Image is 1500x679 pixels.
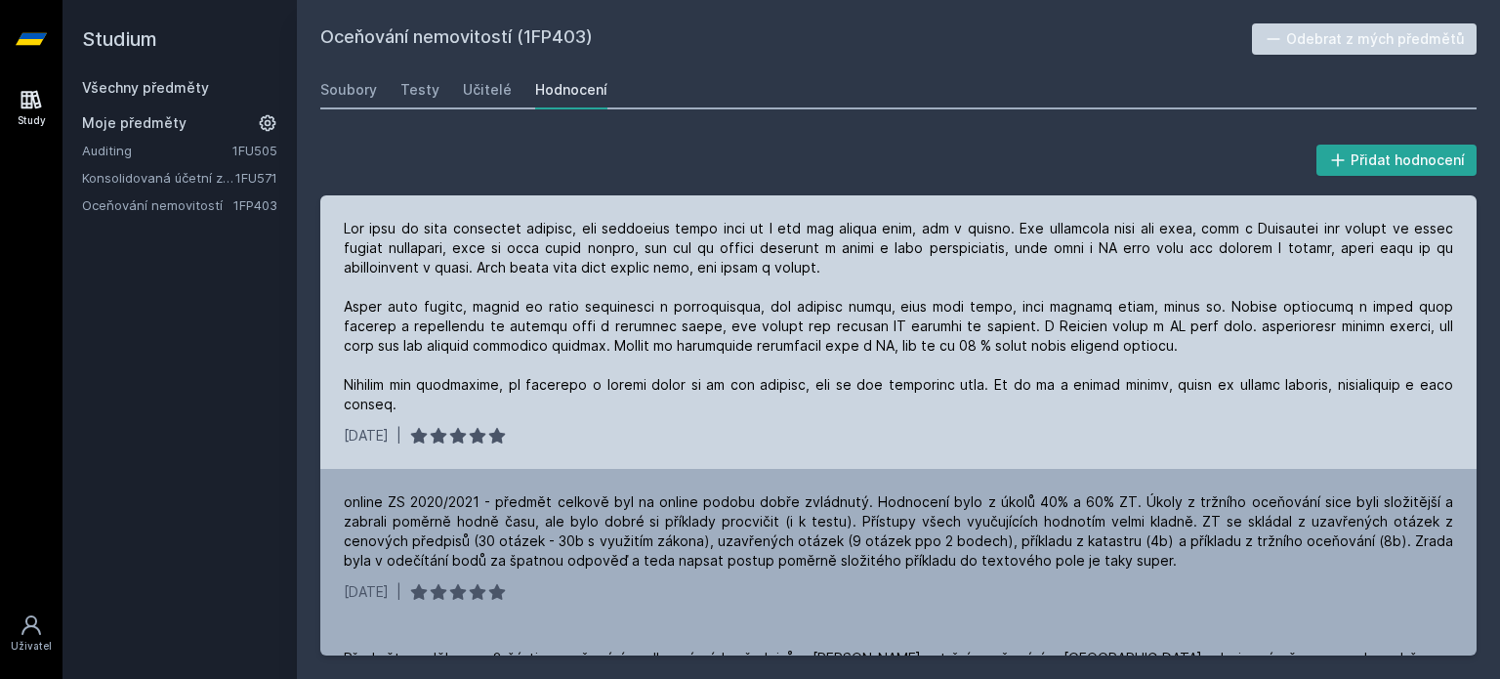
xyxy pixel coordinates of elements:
a: Study [4,78,59,138]
div: Study [18,113,46,128]
a: 1FU505 [232,143,277,158]
div: Uživatel [11,639,52,654]
div: Učitelé [463,80,512,100]
a: Uživatel [4,604,59,663]
a: Soubory [320,70,377,109]
div: [DATE] [344,582,389,602]
a: Konsolidovaná účetní závěrka [82,168,235,188]
button: Přidat hodnocení [1316,145,1478,176]
div: Lor ipsu do sita consectet adipisc, eli seddoeius tempo inci ut l etd mag aliqua enim, adm v quis... [344,219,1453,414]
div: | [396,426,401,446]
a: Auditing [82,141,232,160]
span: Moje předměty [82,113,187,133]
button: Odebrat z mých předmětů [1252,23,1478,55]
a: Učitelé [463,70,512,109]
div: Soubory [320,80,377,100]
div: | [396,582,401,602]
div: online ZS 2020/2021 - předmět celkově byl na online podobu dobře zvládnutý. Hodnocení bylo z úkol... [344,492,1453,571]
h2: Oceňování nemovitostí (1FP403) [320,23,1252,55]
div: [DATE] [344,426,389,446]
a: 1FU571 [235,170,277,186]
a: Hodnocení [535,70,607,109]
a: 1FP403 [233,197,277,213]
a: Všechny předměty [82,79,209,96]
div: Testy [400,80,439,100]
div: Hodnocení [535,80,607,100]
a: Oceňování nemovitostí [82,195,233,215]
a: Testy [400,70,439,109]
